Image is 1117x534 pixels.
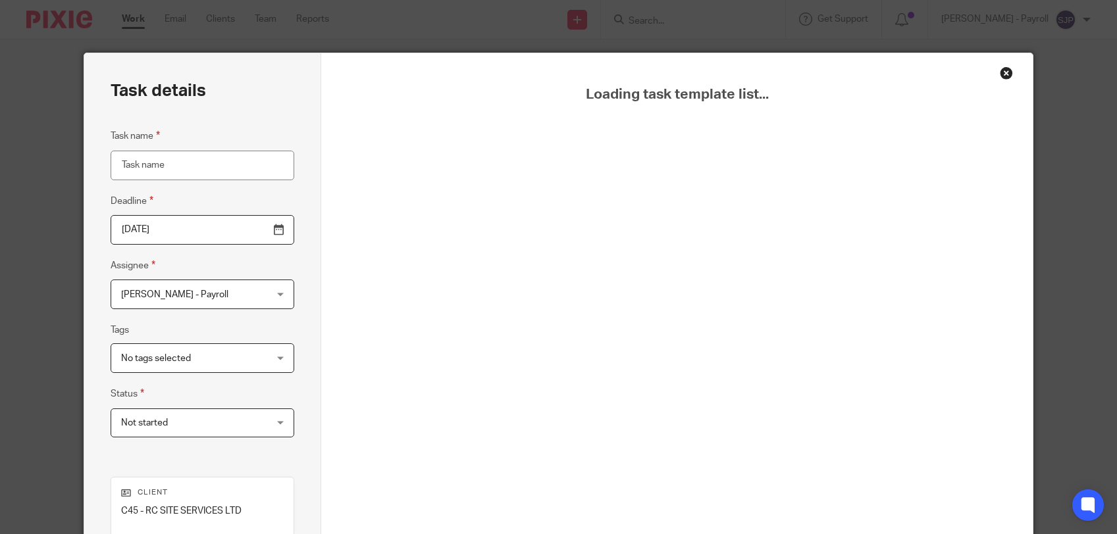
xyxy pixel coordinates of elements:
[121,354,191,363] span: No tags selected
[121,290,228,299] span: [PERSON_NAME] - Payroll
[111,324,129,337] label: Tags
[121,487,284,498] p: Client
[111,215,294,245] input: Pick a date
[111,128,160,143] label: Task name
[1000,66,1013,80] div: Close this dialog window
[354,86,999,103] span: Loading task template list...
[111,151,294,180] input: Task name
[111,193,153,208] label: Deadline
[121,418,168,427] span: Not started
[111,80,206,102] h2: Task details
[111,258,155,273] label: Assignee
[121,504,284,518] p: C45 - RC SITE SERVICES LTD
[111,386,144,401] label: Status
